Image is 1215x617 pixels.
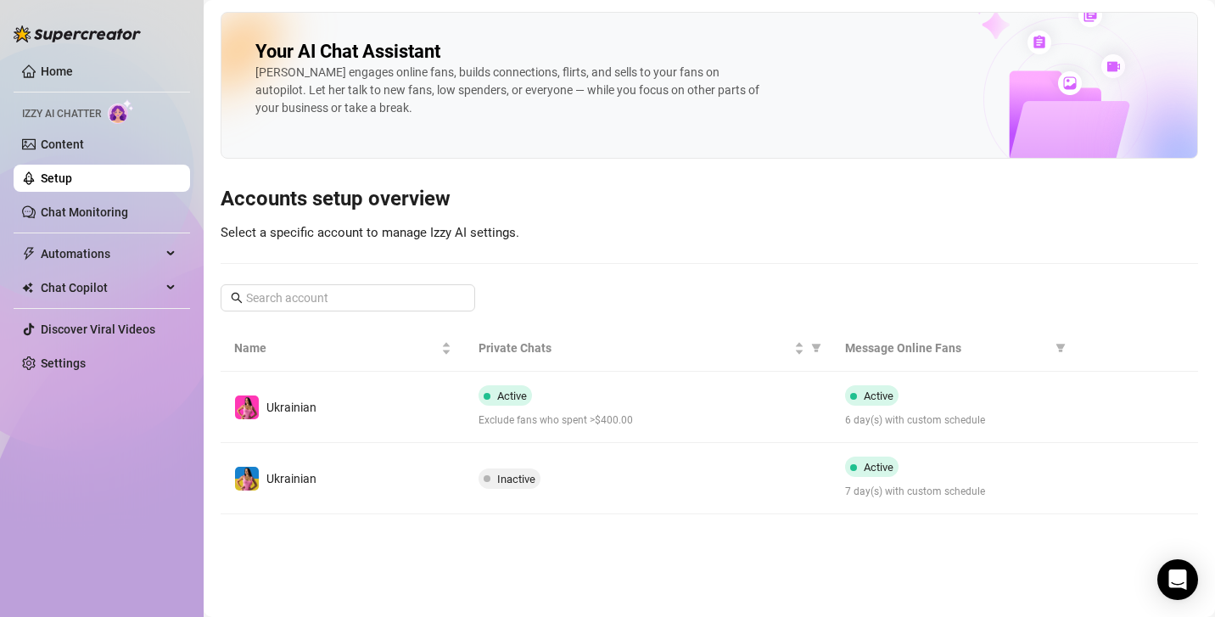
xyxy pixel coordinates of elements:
[41,205,128,219] a: Chat Monitoring
[234,339,438,357] span: Name
[864,461,893,474] span: Active
[864,390,893,402] span: Active
[22,247,36,261] span: thunderbolt
[1157,559,1198,600] div: Open Intercom Messenger
[266,401,316,414] span: Ukrainian
[479,339,791,357] span: Private Chats
[41,137,84,151] a: Content
[221,325,465,372] th: Name
[22,282,33,294] img: Chat Copilot
[479,412,818,429] span: Exclude fans who spent >$400.00
[235,467,259,491] img: Ukrainian
[845,412,1062,429] span: 6 day(s) with custom schedule
[41,356,86,370] a: Settings
[41,323,155,336] a: Discover Viral Videos
[497,390,527,402] span: Active
[1052,335,1069,361] span: filter
[255,40,440,64] h2: Your AI Chat Assistant
[221,186,1198,213] h3: Accounts setup overview
[22,106,101,122] span: Izzy AI Chatter
[231,292,243,304] span: search
[1055,343,1066,353] span: filter
[235,395,259,419] img: Ukrainian
[845,484,1062,500] span: 7 day(s) with custom schedule
[497,473,535,485] span: Inactive
[255,64,764,117] div: [PERSON_NAME] engages online fans, builds connections, flirts, and sells to your fans on autopilo...
[108,99,134,124] img: AI Chatter
[221,225,519,240] span: Select a specific account to manage Izzy AI settings.
[41,274,161,301] span: Chat Copilot
[465,325,831,372] th: Private Chats
[41,65,73,78] a: Home
[41,240,161,267] span: Automations
[811,343,821,353] span: filter
[41,171,72,185] a: Setup
[266,472,316,485] span: Ukrainian
[246,289,451,307] input: Search account
[808,335,825,361] span: filter
[845,339,1049,357] span: Message Online Fans
[14,25,141,42] img: logo-BBDzfeDw.svg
